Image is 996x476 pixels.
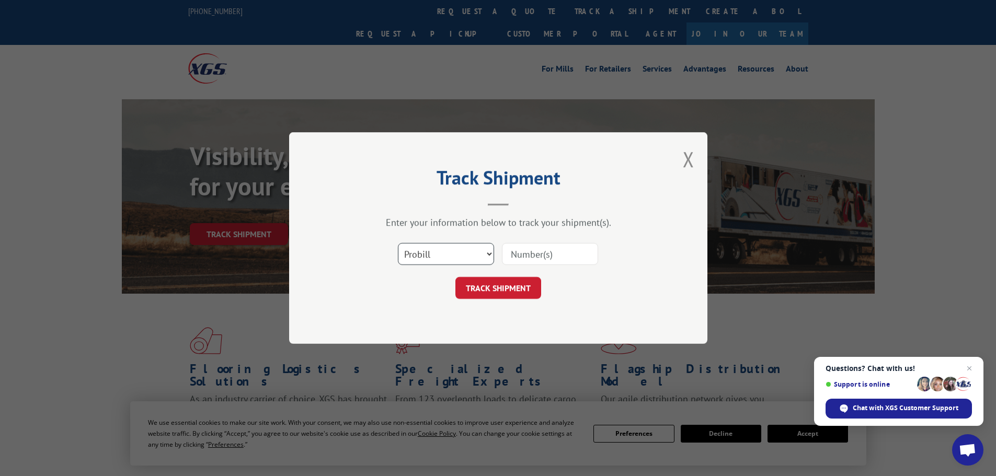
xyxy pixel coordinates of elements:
[341,170,655,190] h2: Track Shipment
[502,243,598,265] input: Number(s)
[683,145,694,173] button: Close modal
[826,364,972,373] span: Questions? Chat with us!
[455,277,541,299] button: TRACK SHIPMENT
[952,434,983,466] div: Open chat
[963,362,976,375] span: Close chat
[853,403,958,413] span: Chat with XGS Customer Support
[826,380,913,388] span: Support is online
[341,216,655,228] div: Enter your information below to track your shipment(s).
[826,399,972,419] div: Chat with XGS Customer Support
